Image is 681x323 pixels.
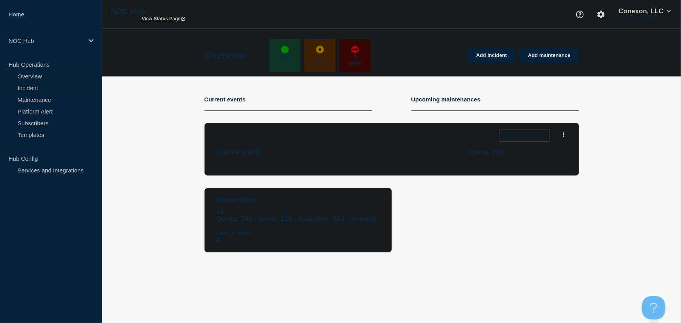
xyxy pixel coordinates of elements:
h1: Overview [204,50,246,61]
button: Conexon, LLC [617,7,672,15]
button: Account settings [593,6,609,23]
a: View Status Page [142,16,185,21]
p: NOC Hub [111,7,267,16]
div: up [281,46,289,53]
p: [PERSON_NAME] [617,15,672,21]
p: Month to date [504,132,537,138]
button: Month to date [500,129,550,142]
p: 0 [318,53,322,61]
iframe: Help Scout Beacon - Open [642,296,665,319]
p: Up [282,61,288,66]
p: Affected [310,61,331,66]
div: affected [316,46,324,53]
p: All [217,208,380,215]
p: NOC Hub [9,37,84,44]
h4: Current events [204,96,246,103]
a: Add maintenance [519,48,579,63]
h4: subscribers [217,196,380,204]
h4: Upcoming maintenances [411,96,481,103]
p: Last 30 days [217,229,380,236]
p: 588 [279,53,290,61]
a: Add incident [468,48,516,63]
h3: Uptime ( days ) [217,148,316,156]
p: Primary Hub [111,16,139,21]
button: Support [572,6,588,23]
p: Down [349,61,361,66]
p: 1 [354,53,357,61]
div: down [351,46,359,53]
h3: Uptime ( % ) [468,148,567,156]
p: 4 [217,236,380,244]
span: Quota: 750 - Used: 126 - Available: 624 - (shared) [217,215,377,223]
